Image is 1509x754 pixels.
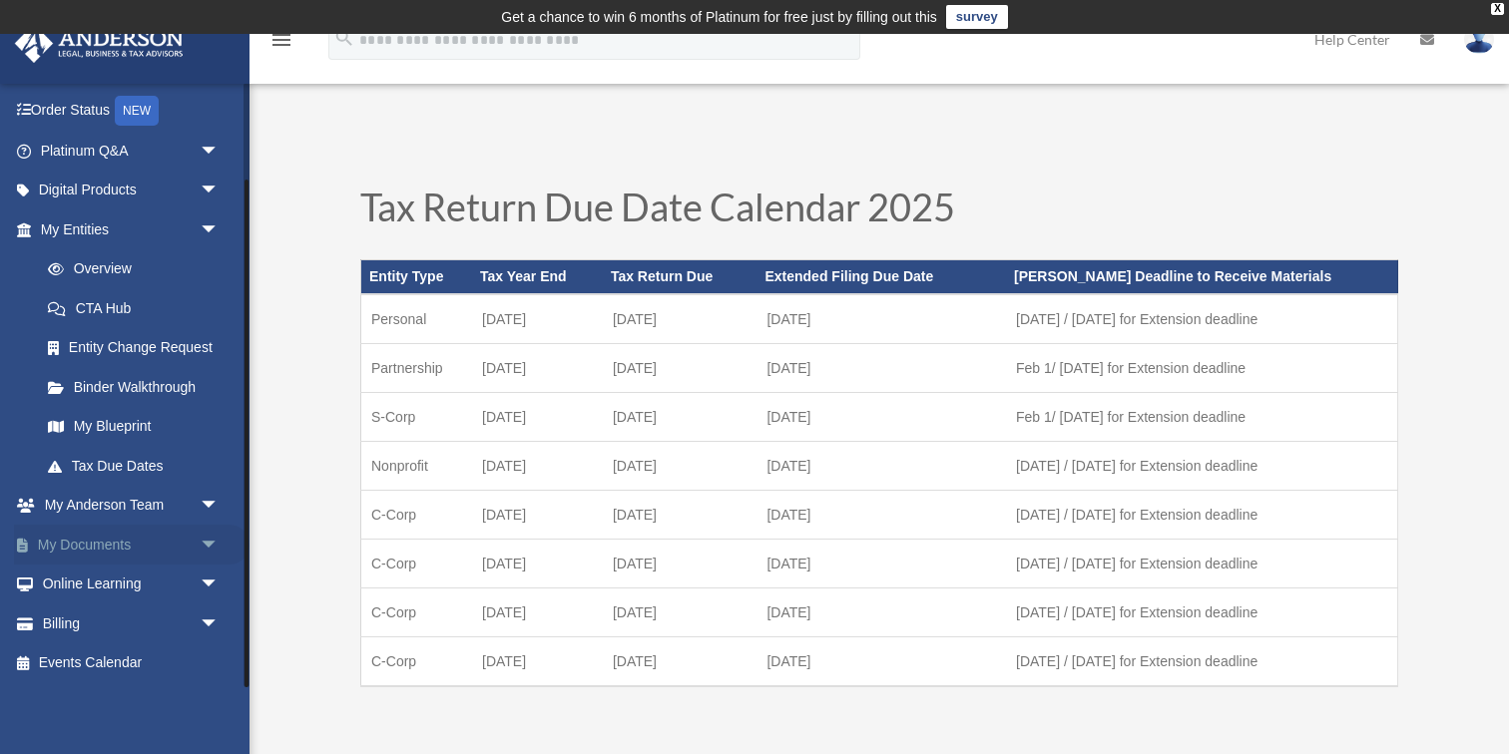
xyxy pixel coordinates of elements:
span: arrow_drop_down [200,565,240,605]
a: Events Calendar [14,643,250,683]
td: [DATE] [472,344,603,393]
td: [DATE] [603,637,757,687]
a: Platinum Q&Aarrow_drop_down [14,131,250,171]
td: [DATE] [472,637,603,687]
td: [DATE] / [DATE] for Extension deadline [1006,540,1397,588]
a: CTA Hub [28,288,250,328]
a: My Anderson Teamarrow_drop_down [14,486,250,526]
td: [DATE] / [DATE] for Extension deadline [1006,491,1397,540]
td: [DATE] [756,491,1006,540]
td: [DATE] [472,588,603,637]
a: Entity Change Request [28,328,250,368]
span: arrow_drop_down [200,603,240,644]
a: Online Learningarrow_drop_down [14,565,250,604]
a: Order StatusNEW [14,91,250,132]
span: arrow_drop_down [200,131,240,172]
td: [DATE] [603,393,757,442]
th: Entity Type [361,260,473,294]
a: Overview [28,249,250,289]
td: C-Corp [361,588,473,637]
h1: Tax Return Due Date Calendar 2025 [360,188,1398,235]
td: Partnership [361,344,473,393]
th: [PERSON_NAME] Deadline to Receive Materials [1006,260,1397,294]
i: menu [269,28,293,52]
td: [DATE] [472,442,603,491]
span: arrow_drop_down [200,525,240,565]
td: [DATE] [603,588,757,637]
td: [DATE] [472,540,603,588]
a: Digital Productsarrow_drop_down [14,171,250,210]
td: [DATE] [756,588,1006,637]
a: My Entitiesarrow_drop_down [14,209,250,249]
a: My Documentsarrow_drop_down [14,525,250,565]
td: [DATE] [472,294,603,344]
th: Tax Return Due [603,260,757,294]
td: [DATE] / [DATE] for Extension deadline [1006,637,1397,687]
td: [DATE] [756,344,1006,393]
td: [DATE] [756,540,1006,588]
td: [DATE] [756,393,1006,442]
td: [DATE] [756,637,1006,687]
td: [DATE] [472,393,603,442]
img: Anderson Advisors Platinum Portal [9,24,190,63]
td: [DATE] [756,294,1006,344]
td: Feb 1/ [DATE] for Extension deadline [1006,393,1397,442]
div: close [1491,3,1504,15]
td: C-Corp [361,491,473,540]
a: Binder Walkthrough [28,367,250,407]
th: Tax Year End [472,260,603,294]
a: My Blueprint [28,407,250,447]
td: C-Corp [361,637,473,687]
th: Extended Filing Due Date [756,260,1006,294]
div: Get a chance to win 6 months of Platinum for free just by filling out this [501,5,937,29]
img: User Pic [1464,25,1494,54]
a: Billingarrow_drop_down [14,603,250,643]
td: [DATE] [603,491,757,540]
td: Personal [361,294,473,344]
div: NEW [115,96,159,126]
td: [DATE] [603,344,757,393]
a: survey [946,5,1008,29]
td: Feb 1/ [DATE] for Extension deadline [1006,344,1397,393]
td: [DATE] [756,442,1006,491]
td: [DATE] / [DATE] for Extension deadline [1006,588,1397,637]
td: S-Corp [361,393,473,442]
td: [DATE] [603,442,757,491]
td: [DATE] [603,294,757,344]
i: search [333,27,355,49]
td: C-Corp [361,540,473,588]
span: arrow_drop_down [200,171,240,211]
a: menu [269,35,293,52]
td: [DATE] / [DATE] for Extension deadline [1006,294,1397,344]
td: [DATE] [603,540,757,588]
span: arrow_drop_down [200,486,240,527]
td: Nonprofit [361,442,473,491]
td: [DATE] / [DATE] for Extension deadline [1006,442,1397,491]
a: Tax Due Dates [28,446,240,486]
td: [DATE] [472,491,603,540]
span: arrow_drop_down [200,209,240,250]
